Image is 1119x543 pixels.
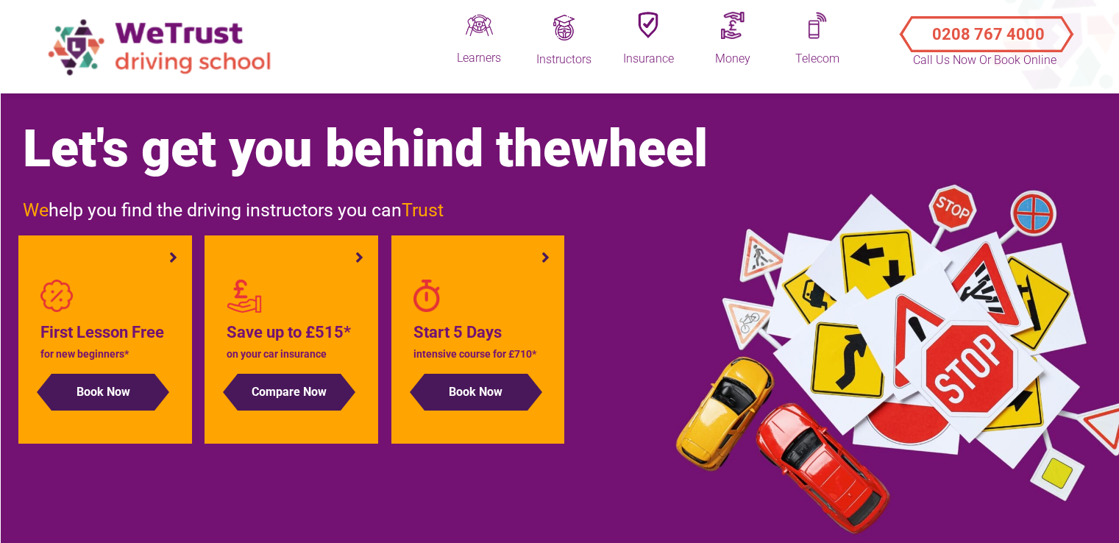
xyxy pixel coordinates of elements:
button: Book Now [424,374,527,411]
img: badge-percent-light.png [40,280,74,313]
button: Compare Now [238,374,341,411]
span: We [23,199,49,221]
span: Trust [402,199,444,221]
div: Money [696,51,770,68]
div: Learners [442,50,516,66]
img: Driveq.png [466,12,493,39]
img: Trainingq.png [551,15,577,40]
span: on your car insurance [227,348,327,360]
h4: Save up to £515* [227,320,356,345]
span: for new beginners* [40,348,129,360]
img: stopwatch-regular.png [413,280,440,313]
img: red-personal-loans2.png [227,280,262,313]
img: wetrust-ds-logo.png [37,8,287,85]
span: help you find the driving instructors you can [23,199,444,221]
div: Insurance [611,51,685,68]
span: Let's get you behind the [23,118,708,179]
div: Telecom [781,51,854,68]
button: Book Now [51,374,154,411]
a: Start 5 Days intensive course for £710* Book Now [413,280,543,411]
img: Moneyq.png [721,12,745,39]
span: wheel [571,118,708,179]
div: Instructors [527,52,600,68]
img: Insuranceq.png [638,12,658,39]
a: Call Us Now or Book Online 0208 767 4000 [887,4,1082,55]
a: Save up to £515* on your car insurance Compare Now [227,280,356,411]
a: First Lesson Free for new beginners* Book Now [40,280,170,411]
img: Mobileq.png [808,12,828,39]
h4: Start 5 Days [413,320,543,345]
span: intensive course for £710* [413,348,536,360]
button: Call Us Now or Book Online [906,13,1064,42]
h4: First Lesson Free [40,320,170,345]
p: Call Us Now or Book Online [912,52,1059,69]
